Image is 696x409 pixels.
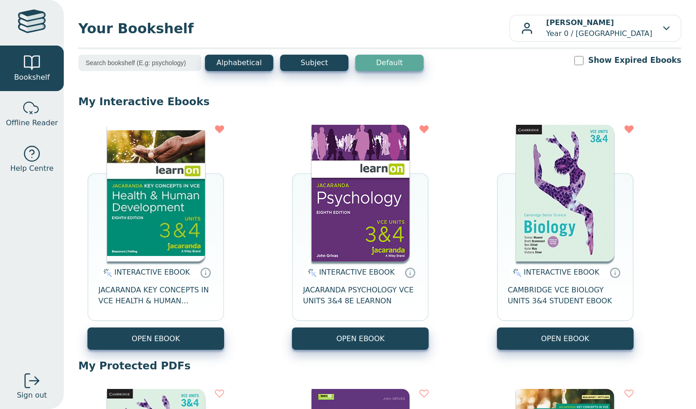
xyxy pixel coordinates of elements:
[114,268,190,276] span: INTERACTIVE EBOOK
[78,359,681,373] p: My Protected PDFs
[312,125,409,261] img: 4bb61bf8-509a-4e9e-bd77-88deacee2c2e.jpg
[200,267,211,278] a: Interactive eBooks are accessed online via the publisher’s portal. They contain interactive resou...
[87,327,224,350] button: OPEN EBOOK
[205,55,273,71] button: Alphabetical
[10,163,53,174] span: Help Centre
[303,285,418,307] span: JACARANDA PSYCHOLOGY VCE UNITS 3&4 8E LEARNON
[292,327,429,350] button: OPEN EBOOK
[78,18,509,39] span: Your Bookshelf
[101,267,112,278] img: interactive.svg
[546,18,614,27] b: [PERSON_NAME]
[107,125,205,261] img: e003a821-2442-436b-92bb-da2395357dfc.jpg
[546,17,652,39] p: Year 0 / [GEOGRAPHIC_DATA]
[508,285,623,307] span: CAMBRIDGE VCE BIOLOGY UNITS 3&4 STUDENT EBOOK
[524,268,599,276] span: INTERACTIVE EBOOK
[509,15,681,42] button: [PERSON_NAME]Year 0 / [GEOGRAPHIC_DATA]
[516,125,614,261] img: 6e390be0-4093-ea11-a992-0272d098c78b.jpg
[510,267,522,278] img: interactive.svg
[305,267,317,278] img: interactive.svg
[14,72,50,83] span: Bookshelf
[497,327,634,350] button: OPEN EBOOK
[355,55,424,71] button: Default
[98,285,213,307] span: JACARANDA KEY CONCEPTS IN VCE HEALTH & HUMAN DEVELOPMENT UNITS 3&4 LEARNON EBOOK 8E
[319,268,394,276] span: INTERACTIVE EBOOK
[588,55,681,66] label: Show Expired Ebooks
[280,55,348,71] button: Subject
[609,267,620,278] a: Interactive eBooks are accessed online via the publisher’s portal. They contain interactive resou...
[17,390,47,401] span: Sign out
[78,55,201,71] input: Search bookshelf (E.g: psychology)
[78,95,681,108] p: My Interactive Ebooks
[6,118,58,128] span: Offline Reader
[404,267,415,278] a: Interactive eBooks are accessed online via the publisher’s portal. They contain interactive resou...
